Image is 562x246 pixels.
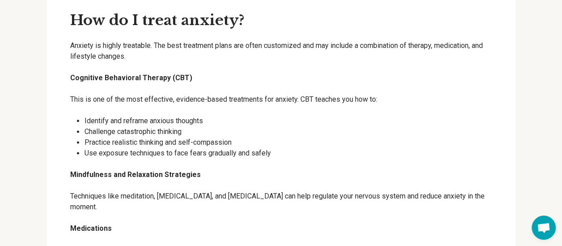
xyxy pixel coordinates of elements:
[85,126,492,137] li: Challenge catastrophic thinking
[85,116,492,126] li: Identify and reframe anxious thoughts
[85,148,492,159] li: Use exposure techniques to face fears gradually and safely
[70,11,492,30] h3: How do I treat anxiety?
[70,40,492,62] p: Anxiety is highly treatable. The best treatment plans are often customized and may include a comb...
[70,73,192,82] strong: Cognitive Behavioral Therapy (CBT)
[70,94,492,105] p: This is one of the most effective, evidence-based treatments for anxiety. CBT teaches you how to:
[70,224,112,233] strong: Medications
[85,137,492,148] li: Practice realistic thinking and self-compassion
[70,191,492,212] p: Techniques like meditation, [MEDICAL_DATA], and [MEDICAL_DATA] can help regulate your nervous sys...
[70,170,201,179] strong: Mindfulness and Relaxation Strategies
[532,216,556,240] div: Open chat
